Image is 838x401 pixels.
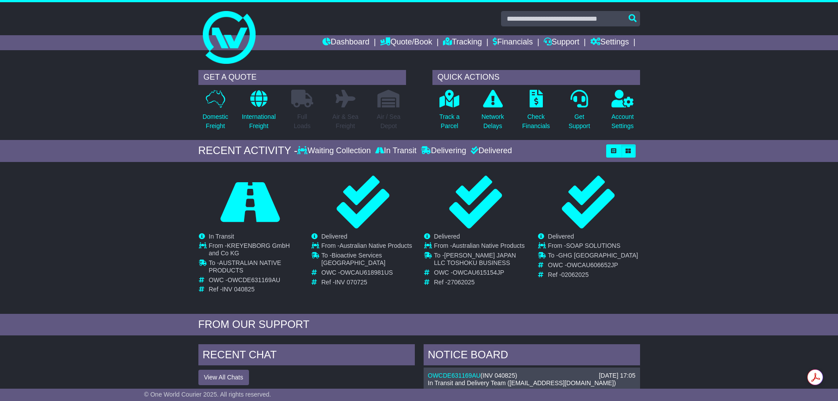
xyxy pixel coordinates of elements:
[434,233,460,240] span: Delivered
[373,146,419,156] div: In Transit
[202,89,228,136] a: DomesticFreight
[297,146,373,156] div: Waiting Collection
[443,35,482,50] a: Tracking
[198,318,640,331] div: FROM OUR SUPPORT
[481,112,504,131] p: Network Delays
[322,242,414,252] td: From -
[611,89,634,136] a: AccountSettings
[209,276,302,286] td: OWC -
[419,146,468,156] div: Delivering
[377,112,401,131] p: Air / Sea Depot
[209,286,302,293] td: Ref -
[590,35,629,50] a: Settings
[428,372,636,379] div: ( )
[548,242,638,252] td: From -
[468,146,512,156] div: Delivered
[198,144,298,157] div: RECENT ACTIVITY -
[558,252,638,259] span: GHG [GEOGRAPHIC_DATA]
[568,112,590,131] p: Get Support
[322,35,370,50] a: Dashboard
[566,242,620,249] span: SOAP SOLUTIONS
[432,70,640,85] div: QUICK ACTIONS
[198,370,249,385] button: View All Chats
[428,379,616,386] span: In Transit and Delivery Team ([EMAIL_ADDRESS][DOMAIN_NAME])
[447,279,475,286] span: 27062025
[522,89,550,136] a: CheckFinancials
[434,269,527,279] td: OWC -
[335,279,367,286] span: INV 070725
[227,276,280,283] span: OWCDE631169AU
[611,112,634,131] p: Account Settings
[493,35,533,50] a: Financials
[322,279,414,286] td: Ref -
[483,372,515,379] span: INV 040825
[452,242,525,249] span: Australian Native Products
[291,112,313,131] p: Full Loads
[322,233,348,240] span: Delivered
[322,252,386,266] span: Bioactive Services [GEOGRAPHIC_DATA]
[548,233,574,240] span: Delivered
[561,271,589,278] span: 02062025
[242,89,276,136] a: InternationalFreight
[424,344,640,368] div: NOTICE BOARD
[434,279,527,286] td: Ref -
[439,89,460,136] a: Track aParcel
[568,89,590,136] a: GetSupport
[453,269,504,276] span: OWCAU615154JP
[209,242,302,259] td: From -
[202,112,228,131] p: Domestic Freight
[209,259,302,276] td: To -
[198,70,406,85] div: GET A QUOTE
[548,261,638,271] td: OWC -
[209,233,234,240] span: In Transit
[544,35,579,50] a: Support
[198,344,415,368] div: RECENT CHAT
[322,252,414,269] td: To -
[439,112,460,131] p: Track a Parcel
[380,35,432,50] a: Quote/Book
[333,112,359,131] p: Air & Sea Freight
[548,252,638,261] td: To -
[209,242,290,257] span: KREYENBORG GmbH and Co KG
[434,242,527,252] td: From -
[481,89,504,136] a: NetworkDelays
[144,391,271,398] span: © One World Courier 2025. All rights reserved.
[522,112,550,131] p: Check Financials
[242,112,276,131] p: International Freight
[548,271,638,279] td: Ref -
[209,259,282,274] span: AUSTRALIAN NATIVE PRODUCTS
[434,252,516,266] span: [PERSON_NAME] JAPAN LLC TOSHOKU BUSINESS
[428,372,481,379] a: OWCDE631169AU
[322,269,414,279] td: OWC -
[434,252,527,269] td: To -
[340,242,412,249] span: Australian Native Products
[567,261,618,269] span: OWCAU606652JP
[340,269,393,276] span: OWCAU618981US
[222,286,255,293] span: INV 040825
[599,372,635,379] div: [DATE] 17:05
